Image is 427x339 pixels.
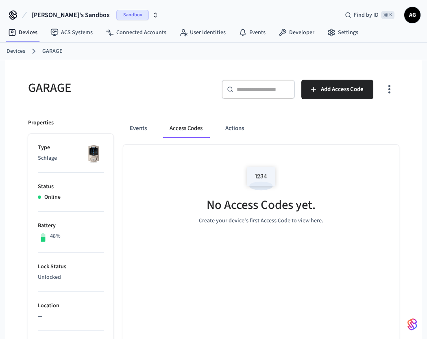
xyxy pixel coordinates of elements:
[338,8,401,22] div: Find by ID⌘ K
[7,47,25,56] a: Devices
[116,10,149,20] span: Sandbox
[232,25,272,40] a: Events
[42,47,62,56] a: GARAGE
[38,263,104,271] p: Lock Status
[38,154,104,163] p: Schlage
[219,119,251,138] button: Actions
[38,273,104,282] p: Unlocked
[381,11,394,19] span: ⌘ K
[321,84,364,95] span: Add Access Code
[28,80,209,96] h5: GARAGE
[50,232,61,241] p: 48%
[38,143,104,152] p: Type
[407,318,417,331] img: SeamLogoGradient.69752ec5.svg
[44,193,61,202] p: Online
[32,10,110,20] span: [PERSON_NAME]'s Sandbox
[38,183,104,191] p: Status
[44,25,99,40] a: ACS Systems
[38,222,104,230] p: Battery
[354,11,379,19] span: Find by ID
[272,25,321,40] a: Developer
[207,197,316,213] h5: No Access Codes yet.
[123,119,399,138] div: ant example
[99,25,173,40] a: Connected Accounts
[38,312,104,321] p: —
[163,119,209,138] button: Access Codes
[404,7,420,23] button: AG
[38,302,104,310] p: Location
[301,80,373,99] button: Add Access Code
[405,8,420,22] span: AG
[173,25,232,40] a: User Identities
[199,217,323,225] p: Create your device's first Access Code to view here.
[321,25,365,40] a: Settings
[123,119,153,138] button: Events
[83,143,104,164] img: Schlage Sense Smart Deadbolt with Camelot Trim, Front
[243,161,279,196] img: Access Codes Empty State
[2,25,44,40] a: Devices
[28,119,54,127] p: Properties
